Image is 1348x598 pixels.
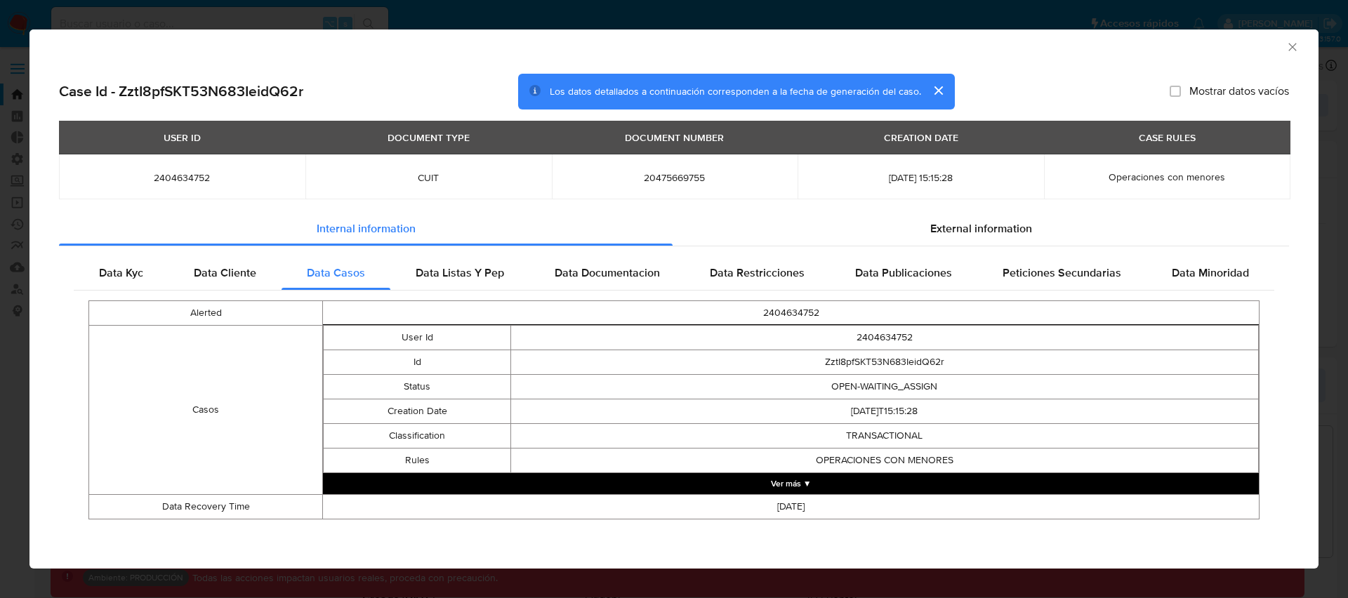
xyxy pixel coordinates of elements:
td: Alerted [89,300,323,325]
span: Data Listas Y Pep [416,265,504,281]
div: CREATION DATE [875,126,967,149]
td: Creation Date [324,399,510,423]
span: Operaciones con menores [1109,170,1225,184]
td: 2404634752 [323,300,1260,325]
td: [DATE] [323,494,1260,519]
td: Data Recovery Time [89,494,323,519]
span: Data Kyc [99,265,143,281]
td: ZztI8pfSKT53N683IeidQ62r [510,350,1258,374]
td: OPEN-WAITING_ASSIGN [510,374,1258,399]
span: [DATE] 15:15:28 [814,171,1027,184]
div: USER ID [155,126,209,149]
span: Data Restricciones [710,265,805,281]
span: Data Documentacion [555,265,660,281]
div: Detailed info [59,212,1289,246]
span: 20475669755 [569,171,781,184]
span: External information [930,220,1032,237]
button: cerrar [921,74,955,107]
td: TRANSACTIONAL [510,423,1258,448]
button: Expand array [323,473,1259,494]
span: Data Casos [307,265,365,281]
td: User Id [324,325,510,350]
span: Peticiones Secundarias [1003,265,1121,281]
td: Status [324,374,510,399]
td: Rules [324,448,510,472]
span: Internal information [317,220,416,237]
button: Cerrar ventana [1286,40,1298,53]
td: 2404634752 [510,325,1258,350]
input: Mostrar datos vacíos [1170,86,1181,97]
div: DOCUMENT NUMBER [616,126,732,149]
td: OPERACIONES CON MENORES [510,448,1258,472]
span: Data Cliente [194,265,256,281]
span: Los datos detallados a continuación corresponden a la fecha de generación del caso. [550,84,921,98]
span: CUIT [322,171,535,184]
td: [DATE]T15:15:28 [510,399,1258,423]
span: Data Minoridad [1172,265,1249,281]
span: Mostrar datos vacíos [1189,84,1289,98]
span: Data Publicaciones [855,265,952,281]
div: closure-recommendation-modal [29,29,1319,569]
h2: Case Id - ZztI8pfSKT53N683IeidQ62r [59,82,303,100]
td: Classification [324,423,510,448]
div: DOCUMENT TYPE [379,126,478,149]
span: 2404634752 [76,171,289,184]
div: CASE RULES [1130,126,1204,149]
div: Detailed internal info [74,256,1274,290]
td: Id [324,350,510,374]
td: Casos [89,325,323,494]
